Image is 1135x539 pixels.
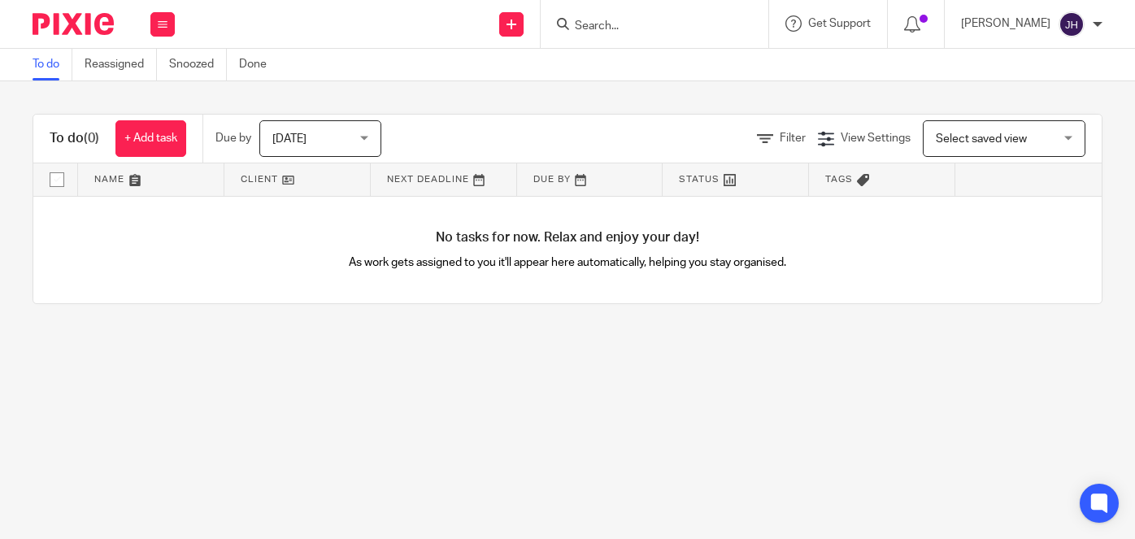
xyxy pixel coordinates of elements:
[841,133,911,144] span: View Settings
[33,229,1102,246] h4: No tasks for now. Relax and enjoy your day!
[780,133,806,144] span: Filter
[573,20,720,34] input: Search
[825,175,853,184] span: Tags
[33,49,72,80] a: To do
[808,18,871,29] span: Get Support
[85,49,157,80] a: Reassigned
[84,132,99,145] span: (0)
[50,130,99,147] h1: To do
[115,120,186,157] a: + Add task
[239,49,279,80] a: Done
[272,133,307,145] span: [DATE]
[936,133,1027,145] span: Select saved view
[215,130,251,146] p: Due by
[301,254,835,271] p: As work gets assigned to you it'll appear here automatically, helping you stay organised.
[169,49,227,80] a: Snoozed
[33,13,114,35] img: Pixie
[961,15,1050,32] p: [PERSON_NAME]
[1059,11,1085,37] img: svg%3E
